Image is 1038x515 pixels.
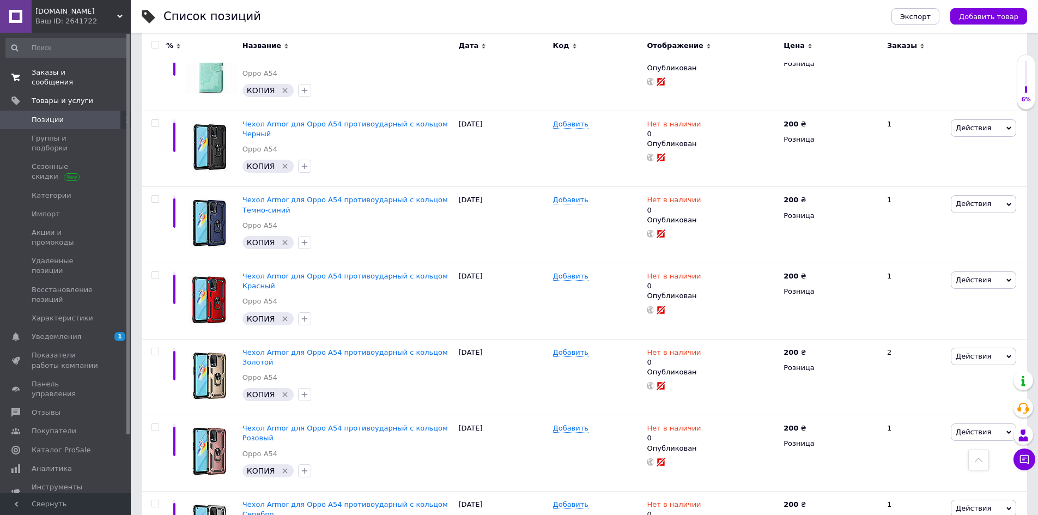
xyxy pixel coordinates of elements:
span: Заказы и сообщения [32,68,101,87]
svg: Удалить метку [281,466,289,475]
span: Чехол Armor для Oppo A54 противоударный c кольцом Черный [242,120,448,138]
div: 1 [881,187,948,263]
a: Oppo A54 [242,69,277,78]
span: Отзывы [32,408,60,417]
div: 0 [647,271,701,291]
span: Экспорт [900,13,931,21]
img: Чехол Armor для Oppo A54 противоударный c кольцом Золотой [187,348,235,402]
span: Код [553,41,569,51]
span: Отображение [647,41,703,51]
div: [DATE] [456,415,550,492]
span: Сезонные скидки [32,162,101,181]
div: [DATE] [456,35,550,111]
div: [DATE] [456,111,550,187]
button: Экспорт [891,8,939,25]
span: 1 [114,332,125,341]
div: Опубликован [647,215,778,225]
div: [DATE] [456,187,550,263]
span: Каталог ProSale [32,445,90,455]
div: Опубликован [647,63,778,73]
span: Уведомления [32,332,81,342]
span: Действия [956,352,991,360]
span: Позиции [32,115,64,125]
div: ₴ [784,195,806,205]
span: Действия [956,276,991,284]
div: [DATE] [456,263,550,340]
img: Чехол Armor для Oppo A54 противоударный c кольцом Темно-синий [189,195,233,249]
b: 200 [784,424,798,432]
a: Oppo A54 [242,373,277,383]
span: Добавить [553,500,588,509]
span: КОПИЯ [247,390,275,399]
a: Чехол Armor для Oppo A54 противоударный c кольцом Золотой [242,348,448,366]
span: КОПИЯ [247,466,275,475]
div: 6% [1017,96,1035,104]
div: Опубликован [647,444,778,453]
span: Добавить [553,120,588,129]
input: Поиск [5,38,129,58]
div: Розница [784,135,878,144]
span: Нет в наличии [647,196,701,207]
span: % [166,41,173,51]
button: Чат с покупателем [1013,449,1035,470]
span: Добавить [553,424,588,433]
div: ₴ [784,348,806,358]
span: Категории [32,191,71,201]
span: Аналитика [32,464,72,474]
span: Нет в наличии [647,272,701,283]
span: Панель управления [32,379,101,399]
div: 0 [647,119,701,139]
span: Действия [956,428,991,436]
span: Добавить товар [959,13,1018,21]
span: Группы и подборки [32,134,101,153]
img: Чехол Armor для Oppo A54 противоударный c кольцом Розовый [187,423,234,477]
div: 1 [881,263,948,340]
span: Заказы [887,41,917,51]
div: 0 [647,195,701,215]
span: Добавить [553,348,588,357]
div: Розница [784,363,878,373]
span: Товары и услуги [32,96,93,106]
span: Дата [459,41,479,51]
svg: Удалить метку [281,238,289,247]
div: Ваш ID: 2641722 [35,16,131,26]
span: Чехол Armor для Oppo A54 противоударный c кольцом Розовый [242,424,448,442]
span: Добавить [553,196,588,204]
b: 200 [784,196,798,204]
div: Розница [784,211,878,221]
span: Показатели работы компании [32,350,101,370]
span: Акции и промокоды [32,228,101,247]
div: 0 [647,423,701,443]
div: Опубликован [647,367,778,377]
a: Oppo A54 [242,221,277,231]
b: 200 [784,348,798,356]
a: Чехол Armor для Oppo A54 противоударный c кольцом Темно-синий [242,196,448,214]
div: 2 [881,339,948,415]
span: Действия [956,124,991,132]
a: Oppo A54 [242,296,277,306]
div: ₴ [784,423,806,433]
span: Нет в наличии [647,424,701,435]
b: 200 [784,120,798,128]
svg: Удалить метку [281,390,289,399]
span: Нет в наличии [647,500,701,512]
span: mobi-armor.com.ua [35,7,117,16]
img: Чехол Vintage для Oppo A54 книжка с визитницей бирюзовый [185,43,237,94]
svg: Удалить метку [281,162,289,171]
div: 0 [647,348,701,367]
div: Список позиций [163,11,261,22]
span: КОПИЯ [247,162,275,171]
span: Покупатели [32,426,76,436]
a: Oppo A54 [242,144,277,154]
span: Инструменты вебмастера и SEO [32,482,101,502]
img: Чехол Armor для Oppo A54 противоударный c кольцом Черный [189,119,234,173]
svg: Удалить метку [281,86,289,95]
span: Действия [956,504,991,512]
div: Опубликован [647,139,778,149]
span: КОПИЯ [247,314,275,323]
a: Чехол Armor для Oppo A54 противоударный c кольцом Красный [242,272,448,290]
span: Добавить [553,272,588,281]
